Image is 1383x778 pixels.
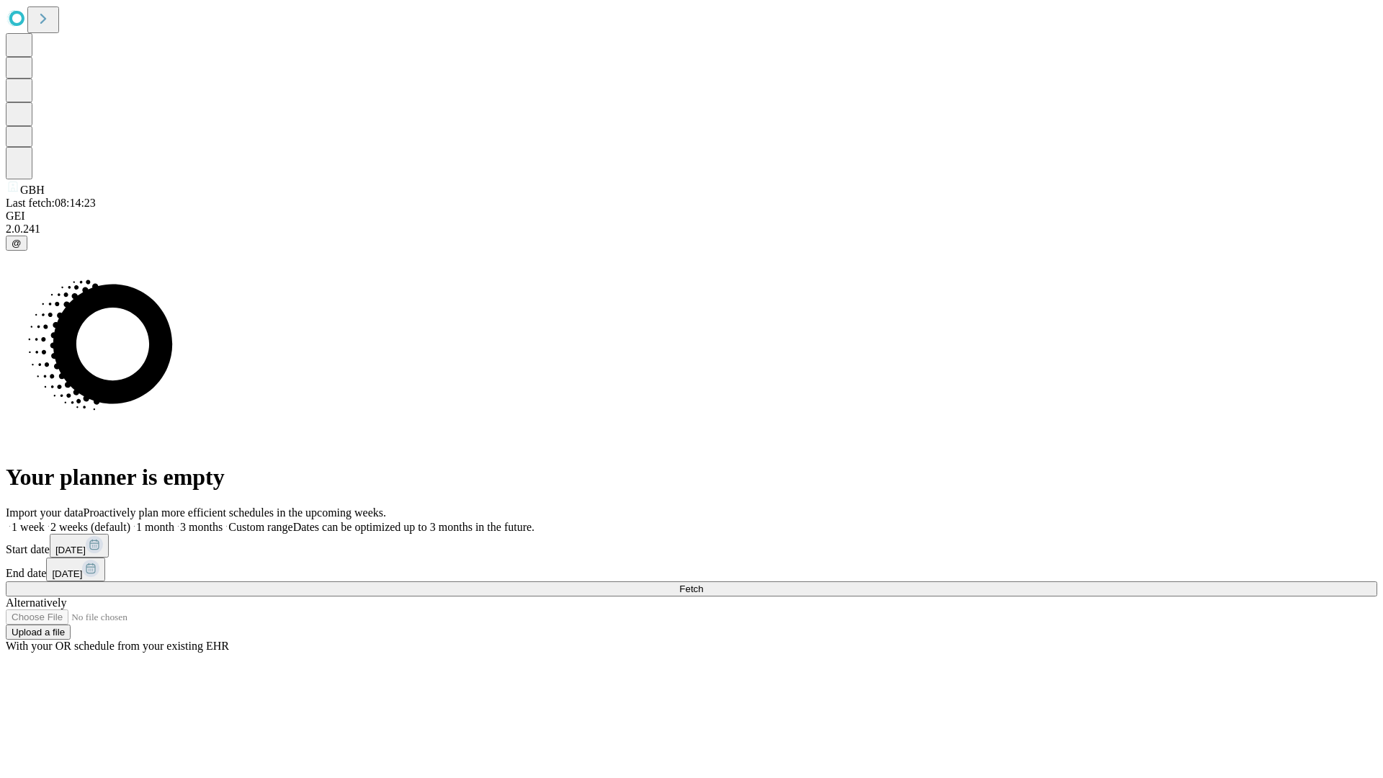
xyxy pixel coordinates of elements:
[293,521,534,533] span: Dates can be optimized up to 3 months in the future.
[6,210,1377,223] div: GEI
[20,184,45,196] span: GBH
[228,521,292,533] span: Custom range
[46,558,105,581] button: [DATE]
[6,534,1377,558] div: Start date
[50,521,130,533] span: 2 weeks (default)
[6,464,1377,491] h1: Your planner is empty
[136,521,174,533] span: 1 month
[6,236,27,251] button: @
[679,583,703,594] span: Fetch
[180,521,223,533] span: 3 months
[12,238,22,249] span: @
[6,506,84,519] span: Import your data
[50,534,109,558] button: [DATE]
[55,545,86,555] span: [DATE]
[6,596,66,609] span: Alternatively
[6,558,1377,581] div: End date
[52,568,82,579] span: [DATE]
[6,625,71,640] button: Upload a file
[6,197,96,209] span: Last fetch: 08:14:23
[6,640,229,652] span: With your OR schedule from your existing EHR
[84,506,386,519] span: Proactively plan more efficient schedules in the upcoming weeks.
[6,581,1377,596] button: Fetch
[12,521,45,533] span: 1 week
[6,223,1377,236] div: 2.0.241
